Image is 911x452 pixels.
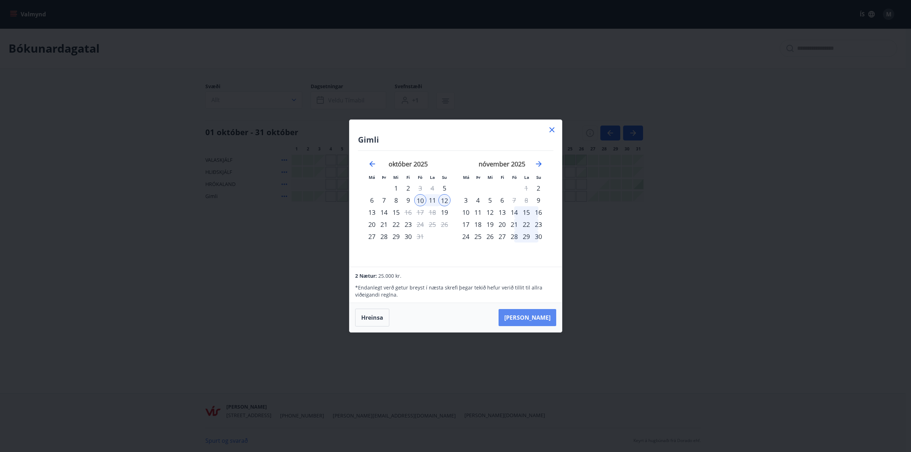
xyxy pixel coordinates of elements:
div: 26 [484,230,496,243]
td: Choose föstudagur, 24. október 2025 as your check-in date. It’s available. [414,218,426,230]
div: 29 [390,230,402,243]
td: Choose fimmtudagur, 20. nóvember 2025 as your check-in date. It’s available. [496,218,508,230]
span: 2 Nætur: [355,272,377,279]
button: Hreinsa [355,309,389,326]
td: Choose miðvikudagur, 8. október 2025 as your check-in date. It’s available. [390,194,402,206]
small: Þr [382,175,386,180]
div: 21 [508,218,520,230]
h4: Gimli [358,134,553,145]
td: Choose miðvikudagur, 12. nóvember 2025 as your check-in date. It’s available. [484,206,496,218]
td: Choose fimmtudagur, 9. október 2025 as your check-in date. It’s available. [402,194,414,206]
div: 19 [484,218,496,230]
div: 13 [496,206,508,218]
div: 12 [438,194,451,206]
td: Choose laugardagur, 15. nóvember 2025 as your check-in date. It’s available. [520,206,532,218]
div: 1 [390,182,402,194]
small: Su [442,175,447,180]
td: Not available. laugardagur, 1. nóvember 2025 [520,182,532,194]
div: Aðeins útritun í boði [402,206,414,218]
td: Choose miðvikudagur, 5. nóvember 2025 as your check-in date. It’s available. [484,194,496,206]
div: 10 [460,206,472,218]
small: La [524,175,529,180]
div: 22 [390,218,402,230]
div: 23 [532,218,544,230]
td: Not available. laugardagur, 25. október 2025 [426,218,438,230]
td: Selected as start date. föstudagur, 10. október 2025 [414,194,426,206]
small: Þr [476,175,480,180]
td: Choose mánudagur, 20. október 2025 as your check-in date. It’s available. [366,218,378,230]
td: Not available. laugardagur, 8. nóvember 2025 [520,194,532,206]
div: 24 [460,230,472,243]
td: Selected. laugardagur, 11. október 2025 [426,194,438,206]
div: 10 [414,194,426,206]
td: Not available. laugardagur, 18. október 2025 [426,206,438,218]
td: Not available. sunnudagur, 26. október 2025 [438,218,451,230]
div: 7 [378,194,390,206]
small: Mi [488,175,493,180]
small: Má [463,175,469,180]
td: Choose þriðjudagur, 25. nóvember 2025 as your check-in date. It’s available. [472,230,484,243]
td: Not available. föstudagur, 17. október 2025 [414,206,426,218]
td: Not available. laugardagur, 4. október 2025 [426,182,438,194]
td: Choose þriðjudagur, 14. október 2025 as your check-in date. It’s available. [378,206,390,218]
strong: nóvember 2025 [479,160,525,168]
div: 15 [520,206,532,218]
td: Choose fimmtudagur, 2. október 2025 as your check-in date. It’s available. [402,182,414,194]
td: Choose sunnudagur, 9. nóvember 2025 as your check-in date. It’s available. [532,194,544,206]
div: 9 [402,194,414,206]
small: Su [536,175,541,180]
td: Choose mánudagur, 6. október 2025 as your check-in date. It’s available. [366,194,378,206]
div: 4 [472,194,484,206]
td: Choose sunnudagur, 16. nóvember 2025 as your check-in date. It’s available. [532,206,544,218]
div: 29 [520,230,532,243]
div: 3 [460,194,472,206]
small: Fi [501,175,504,180]
td: Choose fimmtudagur, 16. október 2025 as your check-in date. It’s available. [402,206,414,218]
td: Choose fimmtudagur, 30. október 2025 as your check-in date. It’s available. [402,230,414,243]
td: Choose laugardagur, 22. nóvember 2025 as your check-in date. It’s available. [520,218,532,230]
td: Choose mánudagur, 24. nóvember 2025 as your check-in date. It’s available. [460,230,472,243]
div: Aðeins útritun í boði [508,194,520,206]
div: Aðeins innritun í boði [438,182,451,194]
div: 5 [484,194,496,206]
td: Choose miðvikudagur, 29. október 2025 as your check-in date. It’s available. [390,230,402,243]
td: Choose mánudagur, 17. nóvember 2025 as your check-in date. It’s available. [460,218,472,230]
span: 25.000 kr. [378,272,401,279]
div: 11 [426,194,438,206]
small: Má [369,175,375,180]
div: 22 [520,218,532,230]
td: Choose miðvikudagur, 15. október 2025 as your check-in date. It’s available. [390,206,402,218]
small: Fi [406,175,410,180]
small: Fö [418,175,422,180]
strong: október 2025 [389,160,428,168]
td: Choose föstudagur, 3. október 2025 as your check-in date. It’s available. [414,182,426,194]
div: Aðeins innritun í boði [366,230,378,243]
div: Aðeins innritun í boði [532,182,544,194]
button: [PERSON_NAME] [499,309,556,326]
div: 27 [496,230,508,243]
td: Choose sunnudagur, 2. nóvember 2025 as your check-in date. It’s available. [532,182,544,194]
div: 6 [496,194,508,206]
td: Choose sunnudagur, 23. nóvember 2025 as your check-in date. It’s available. [532,218,544,230]
div: 15 [390,206,402,218]
td: Choose fimmtudagur, 27. nóvember 2025 as your check-in date. It’s available. [496,230,508,243]
div: 25 [472,230,484,243]
td: Choose fimmtudagur, 6. nóvember 2025 as your check-in date. It’s available. [496,194,508,206]
td: Choose þriðjudagur, 4. nóvember 2025 as your check-in date. It’s available. [472,194,484,206]
td: Choose miðvikudagur, 22. október 2025 as your check-in date. It’s available. [390,218,402,230]
td: Choose miðvikudagur, 26. nóvember 2025 as your check-in date. It’s available. [484,230,496,243]
div: Aðeins innritun í boði [438,206,451,218]
td: Choose miðvikudagur, 1. október 2025 as your check-in date. It’s available. [390,182,402,194]
div: 28 [378,230,390,243]
td: Selected as end date. sunnudagur, 12. október 2025 [438,194,451,206]
td: Choose föstudagur, 7. nóvember 2025 as your check-in date. It’s available. [508,194,520,206]
div: 14 [378,206,390,218]
div: 30 [532,230,544,243]
td: Choose mánudagur, 13. október 2025 as your check-in date. It’s available. [366,206,378,218]
td: Choose mánudagur, 3. nóvember 2025 as your check-in date. It’s available. [460,194,472,206]
div: 14 [508,206,520,218]
td: Choose föstudagur, 31. október 2025 as your check-in date. It’s available. [414,230,426,243]
td: Choose laugardagur, 29. nóvember 2025 as your check-in date. It’s available. [520,230,532,243]
div: Aðeins útritun í boði [414,218,426,230]
td: Choose föstudagur, 28. nóvember 2025 as your check-in date. It’s available. [508,230,520,243]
